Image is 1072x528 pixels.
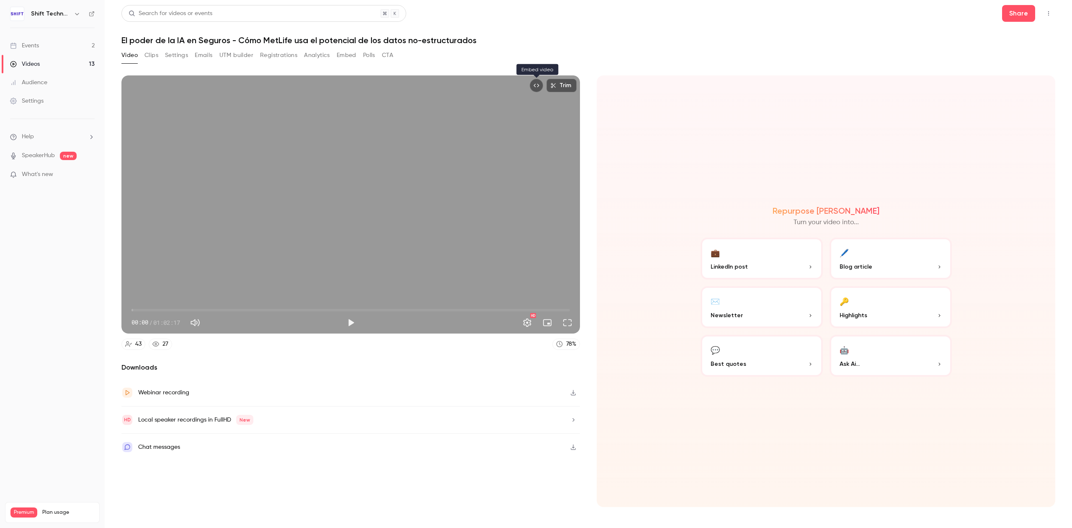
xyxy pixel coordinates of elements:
button: Registrations [260,49,297,62]
div: Settings [10,97,44,105]
span: Plan usage [42,509,94,516]
div: Chat messages [138,442,180,452]
a: 78% [552,339,580,350]
button: Settings [165,49,188,62]
h1: El poder de la IA en Seguros - Cómo MetLife usa el potencial de los datos no-estructurados [121,35,1055,45]
div: Events [10,41,39,50]
span: LinkedIn post [711,262,748,271]
span: Best quotes [711,360,746,368]
div: 💬 [711,343,720,356]
a: SpeakerHub [22,151,55,160]
button: Share [1002,5,1035,22]
button: Emails [195,49,212,62]
button: Video [121,49,138,62]
span: What's new [22,170,53,179]
button: 🔑Highlights [830,286,952,328]
div: 00:00 [131,318,180,327]
button: Mute [187,314,204,331]
span: Highlights [840,311,867,320]
button: 💼LinkedIn post [701,238,823,280]
img: Shift Technology [10,7,24,21]
button: Settings [519,314,536,331]
div: Local speaker recordings in FullHD [138,415,253,425]
div: 78 % [566,340,576,349]
div: Webinar recording [138,388,189,398]
button: ✉️Newsletter [701,286,823,328]
h6: Shift Technology [31,10,70,18]
button: Turn on miniplayer [539,314,556,331]
button: Play [343,314,359,331]
div: Videos [10,60,40,68]
button: Trim [546,79,577,92]
div: HD [530,313,536,318]
div: Audience [10,78,47,87]
button: UTM builder [219,49,253,62]
span: 00:00 [131,318,148,327]
span: Blog article [840,262,872,271]
button: 💬Best quotes [701,335,823,377]
span: Newsletter [711,311,743,320]
button: CTA [382,49,393,62]
h2: Repurpose [PERSON_NAME] [773,206,879,216]
button: Embed video [530,79,543,92]
button: Top Bar Actions [1042,7,1055,20]
a: 27 [149,339,172,350]
span: New [236,415,253,425]
h2: Downloads [121,362,580,373]
span: Ask Ai... [840,360,860,368]
div: Search for videos or events [129,9,212,18]
p: Turn your video into... [794,217,859,228]
button: Analytics [304,49,330,62]
span: Help [22,132,34,141]
li: help-dropdown-opener [10,132,95,141]
a: 43 [121,339,145,350]
button: 🖊️Blog article [830,238,952,280]
button: Polls [363,49,375,62]
div: 27 [162,340,168,349]
button: Clips [144,49,158,62]
div: 💼 [711,246,720,259]
button: 🤖Ask Ai... [830,335,952,377]
iframe: Noticeable Trigger [85,171,95,179]
div: 🔑 [840,295,849,308]
button: Embed [337,49,356,62]
div: 🖊️ [840,246,849,259]
span: new [60,152,77,160]
span: 01:02:17 [153,318,180,327]
span: / [149,318,152,327]
button: Full screen [559,314,576,331]
span: Premium [10,507,37,518]
div: 🤖 [840,343,849,356]
div: 43 [135,340,142,349]
div: ✉️ [711,295,720,308]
